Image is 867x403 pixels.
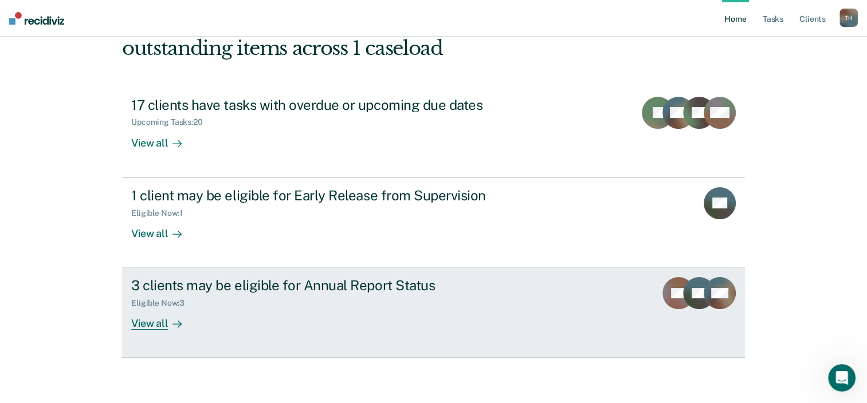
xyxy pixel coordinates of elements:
[131,298,194,308] div: Eligible Now : 3
[131,187,533,204] div: 1 client may be eligible for Early Release from Supervision
[828,364,856,392] iframe: Intercom live chat
[122,88,745,177] a: 17 clients have tasks with overdue or upcoming due datesUpcoming Tasks:20View all
[131,218,195,240] div: View all
[131,97,533,113] div: 17 clients have tasks with overdue or upcoming due dates
[131,208,192,218] div: Eligible Now : 1
[131,117,212,127] div: Upcoming Tasks : 20
[122,268,745,358] a: 3 clients may be eligible for Annual Report StatusEligible Now:3View all
[131,127,195,149] div: View all
[131,277,533,294] div: 3 clients may be eligible for Annual Report Status
[839,9,858,27] button: TH
[9,12,64,25] img: Recidiviz
[131,308,195,330] div: View all
[122,13,620,60] div: Hi, [PERSON_NAME]. We’ve found some outstanding items across 1 caseload
[122,177,745,268] a: 1 client may be eligible for Early Release from SupervisionEligible Now:1View all
[839,9,858,27] div: T H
